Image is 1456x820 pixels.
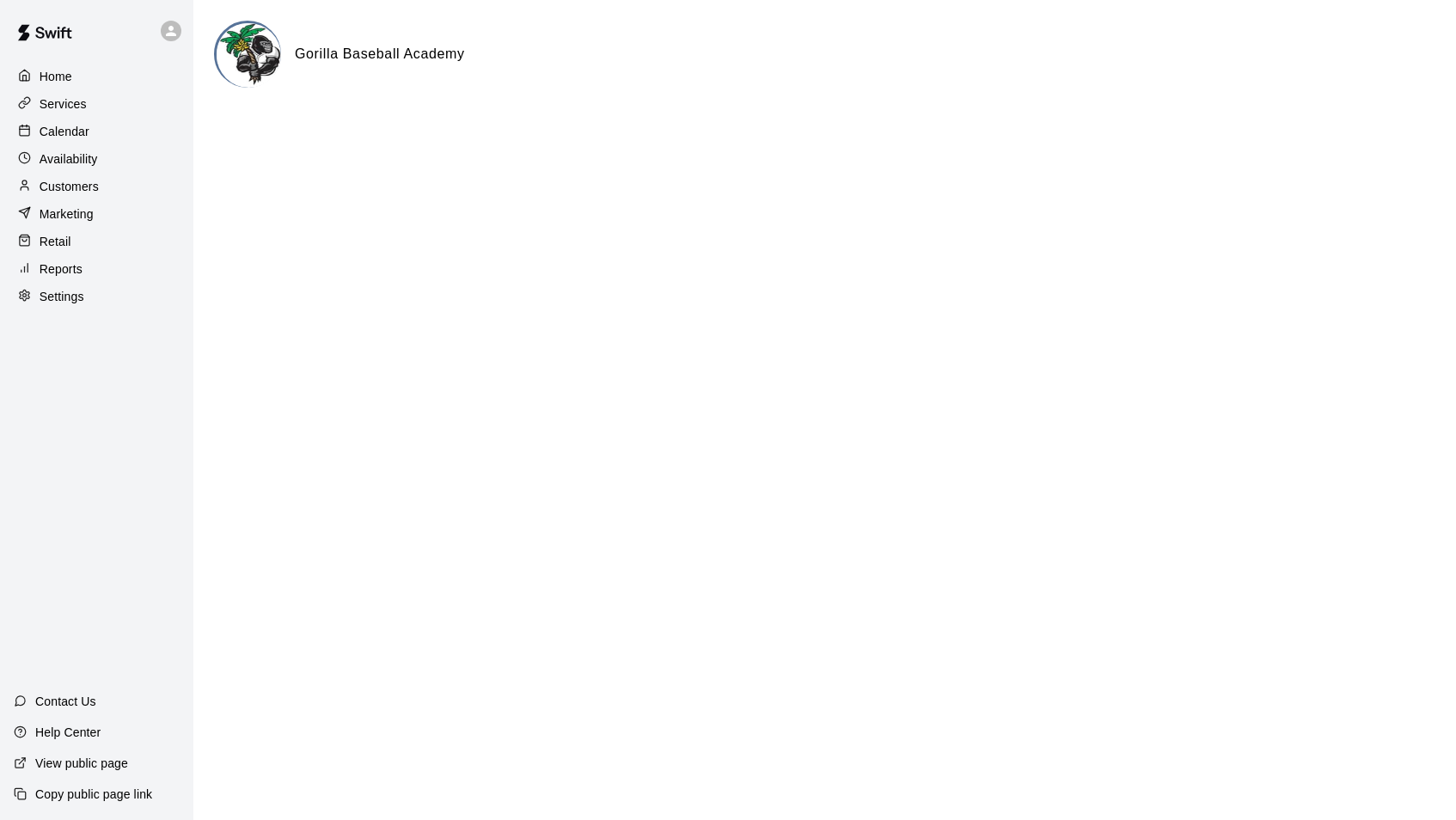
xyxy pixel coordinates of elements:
[35,755,128,772] p: View public page
[14,174,180,199] a: Customers
[40,205,94,223] p: Marketing
[35,693,96,710] p: Contact Us
[35,786,152,803] p: Copy public page link
[14,146,180,172] a: Availability
[14,91,180,117] a: Services
[217,23,281,88] img: Gorilla Baseball Academy logo
[40,178,99,195] p: Customers
[14,284,180,309] a: Settings
[14,256,180,282] a: Reports
[14,64,180,89] a: Home
[295,43,465,65] h6: Gorilla Baseball Academy
[14,229,180,254] a: Retail
[14,119,180,144] a: Calendar
[40,123,89,140] p: Calendar
[14,201,180,227] a: Marketing
[40,288,84,305] p: Settings
[35,724,101,741] p: Help Center
[40,150,98,168] p: Availability
[40,233,71,250] p: Retail
[40,68,72,85] p: Home
[40,95,87,113] p: Services
[40,260,83,278] p: Reports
